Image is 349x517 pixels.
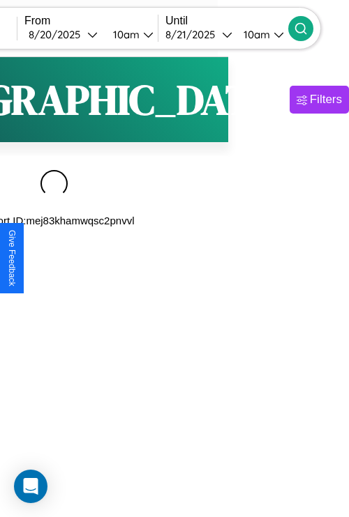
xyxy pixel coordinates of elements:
div: Give Feedback [7,230,17,286]
button: Filters [290,86,349,114]
div: Filters [310,93,342,107]
div: 10am [106,28,143,41]
div: 10am [237,28,274,41]
button: 10am [102,27,158,42]
label: From [24,15,158,27]
button: 8/20/2025 [24,27,102,42]
div: Open Intercom Messenger [14,470,47,503]
button: 10am [232,27,288,42]
label: Until [165,15,288,27]
div: 8 / 21 / 2025 [165,28,222,41]
div: 8 / 20 / 2025 [29,28,87,41]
